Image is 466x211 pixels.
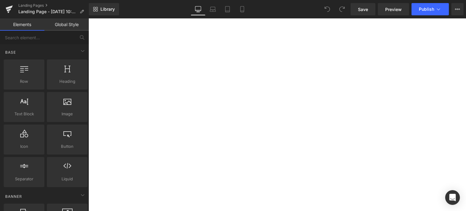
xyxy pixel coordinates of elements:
[6,111,43,117] span: Text Block
[44,18,89,31] a: Global Style
[18,9,77,14] span: Landing Page - [DATE] 10:53:38
[89,3,119,15] a: New Library
[220,3,235,15] a: Tablet
[358,6,368,13] span: Save
[385,6,402,13] span: Preview
[100,6,115,12] span: Library
[235,3,250,15] a: Mobile
[412,3,449,15] button: Publish
[49,78,86,85] span: Heading
[18,3,89,8] a: Landing Pages
[451,3,464,15] button: More
[445,190,460,205] div: Open Intercom Messenger
[191,3,205,15] a: Desktop
[6,176,43,182] span: Separator
[49,143,86,150] span: Button
[419,7,434,12] span: Publish
[49,176,86,182] span: Liquid
[6,78,43,85] span: Row
[5,49,17,55] span: Base
[6,143,43,150] span: Icon
[321,3,333,15] button: Undo
[336,3,348,15] button: Redo
[5,194,23,199] span: Banner
[378,3,409,15] a: Preview
[205,3,220,15] a: Laptop
[49,111,86,117] span: Image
